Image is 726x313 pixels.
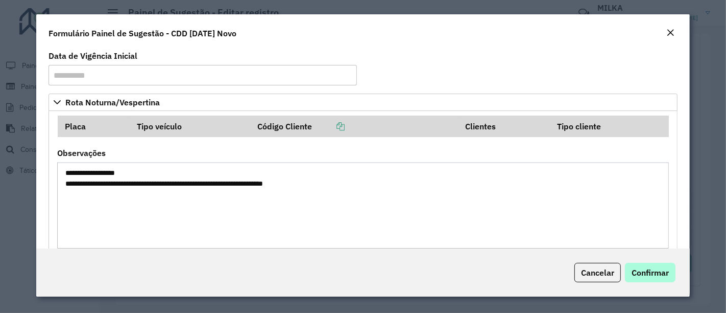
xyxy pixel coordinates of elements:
[57,147,106,159] label: Observações
[49,111,677,262] div: Rota Noturna/Vespertina
[663,27,677,40] button: Close
[574,263,621,282] button: Cancelar
[49,50,137,62] label: Data de Vigência Inicial
[58,116,130,137] th: Placa
[312,121,345,131] a: Copiar
[550,116,669,137] th: Tipo cliente
[251,116,458,137] th: Código Cliente
[65,98,160,106] span: Rota Noturna/Vespertina
[49,27,236,39] h4: Formulário Painel de Sugestão - CDD [DATE] Novo
[625,263,675,282] button: Confirmar
[581,267,614,278] span: Cancelar
[632,267,669,278] span: Confirmar
[666,29,674,37] em: Fechar
[49,94,677,111] a: Rota Noturna/Vespertina
[458,116,550,137] th: Clientes
[130,116,251,137] th: Tipo veículo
